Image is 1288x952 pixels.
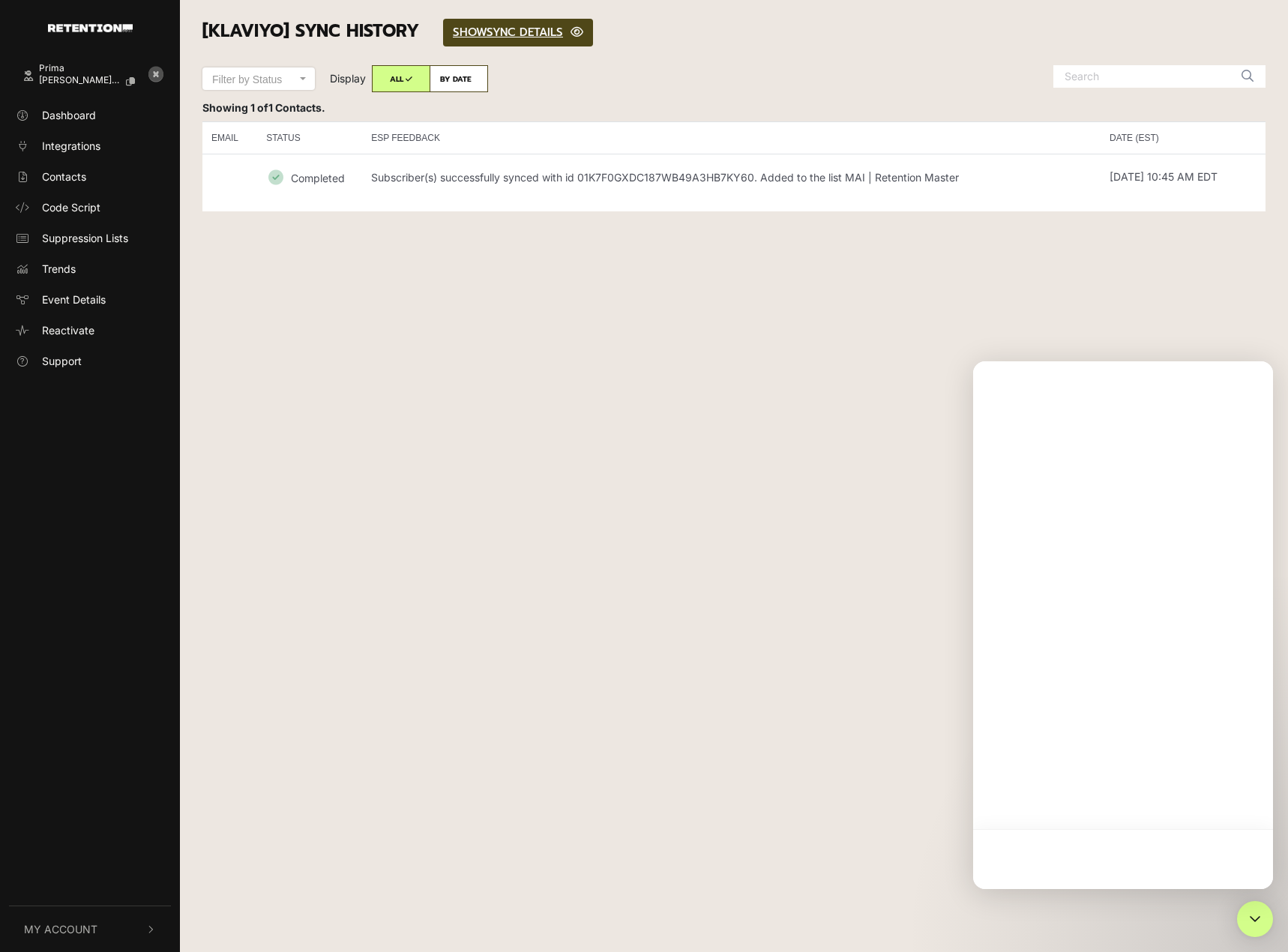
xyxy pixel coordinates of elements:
[42,261,76,277] span: Trends
[202,121,257,154] th: EMAIL
[9,56,141,97] a: Prima [PERSON_NAME][EMAIL_ADDRESS]
[42,353,82,369] span: Support
[9,103,171,127] a: Dashboard
[9,287,171,312] a: Event Details
[42,169,86,184] span: Contacts
[330,72,366,85] span: Display
[9,195,171,220] a: Code Script
[973,361,1273,889] iframe: Intercom live chat
[202,18,419,44] span: [Klaviyo] SYNC HISTORY
[42,199,100,215] span: Code Script
[1101,154,1266,199] td: [DATE] 10:45 AM EDT
[430,65,488,92] label: BY DATE
[9,318,171,343] a: Reactivate
[443,19,593,46] a: SHOWSYNC DETAILS
[9,226,171,250] a: Suppression Lists
[42,107,96,123] span: Dashboard
[268,101,325,114] span: 1 Contacts.
[212,73,282,85] span: Filter by Status
[42,138,100,154] span: Integrations
[48,24,133,32] img: Retention.com
[39,63,147,73] div: Prima
[453,24,487,40] span: SHOW
[1101,121,1266,154] th: DATE (EST)
[202,101,325,114] strong: Showing 1 of
[9,164,171,189] a: Contacts
[257,121,362,154] th: STATUS
[372,65,430,92] label: ALL
[9,133,171,158] a: Integrations
[371,172,959,184] p: Subscriber(s) successfully synced with id 01K7F0GXDC187WB49A3HB7KY60. Added to the list MAI | Ret...
[24,921,97,937] span: My Account
[9,906,171,952] button: My Account
[1053,65,1233,88] input: Search
[9,256,171,281] a: Trends
[39,75,121,85] span: [PERSON_NAME][EMAIL_ADDRESS]
[42,322,94,338] span: Reactivate
[42,292,106,307] span: Event Details
[1237,901,1273,937] div: Open Intercom Messenger
[291,171,345,184] small: Completed
[42,230,128,246] span: Suppression Lists
[9,349,171,373] a: Support
[362,121,1101,154] th: ESP FEEDBACK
